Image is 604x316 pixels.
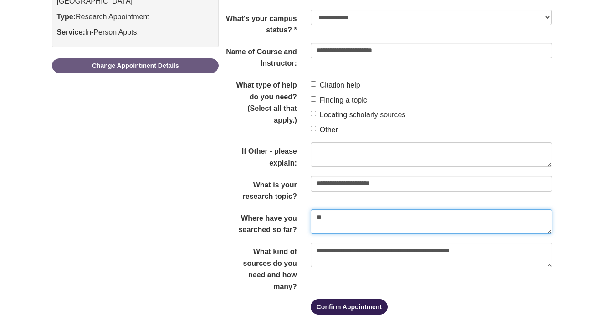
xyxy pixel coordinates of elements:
label: What kind of sources do you need and how many? [219,243,304,292]
label: What is your research topic? [219,176,304,202]
p: In-Person Appts. [56,27,214,38]
strong: Service: [56,28,85,36]
strong: Type: [56,13,75,21]
input: Citation help [311,81,316,87]
input: Locating scholarly sources [311,111,316,116]
input: Finding a topic [311,96,316,102]
label: Finding a topic [311,94,367,106]
label: Name of Course and Instructor: [219,43,304,69]
label: Citation help [311,79,360,91]
a: Change Appointment Details [52,58,219,73]
p: Research Appointment [56,11,214,22]
label: What's your campus status? * [219,10,304,36]
button: Confirm Appointment [311,299,388,315]
input: Other [311,126,316,131]
label: If Other - please explain: [219,142,304,169]
label: Other [311,124,338,136]
label: Locating scholarly sources [311,109,406,121]
legend: What type of help do you need? (Select all that apply.) [219,76,304,126]
label: Where have you searched so far? [219,209,304,236]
